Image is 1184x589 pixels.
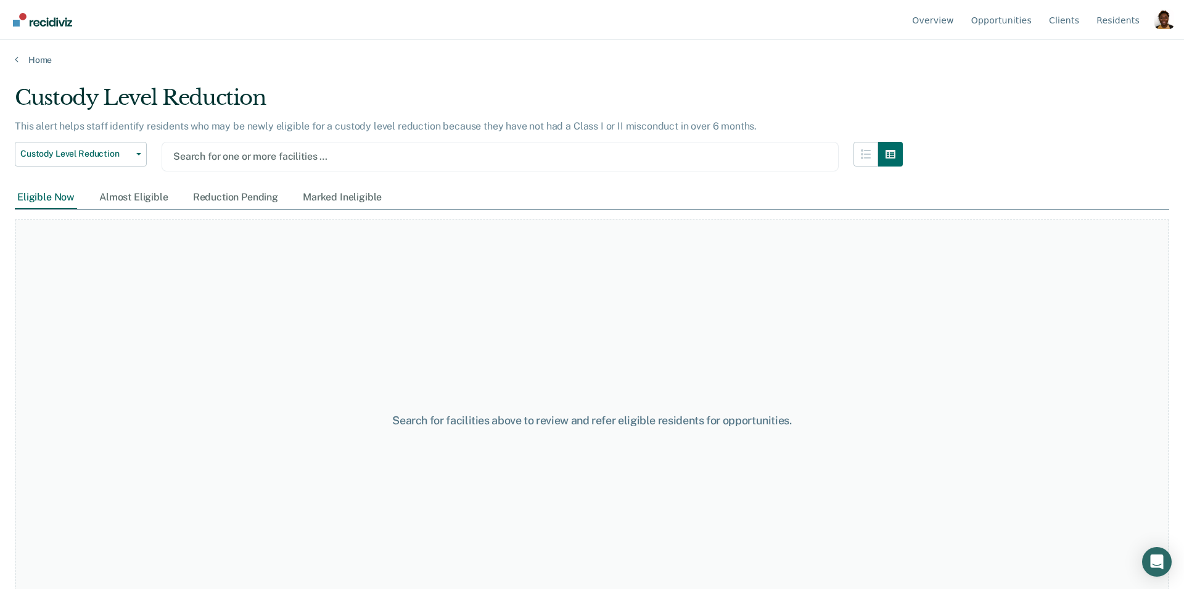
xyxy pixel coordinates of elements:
span: Custody Level Reduction [20,149,131,159]
div: Search for facilities above to review and refer eligible residents for opportunities. [304,414,881,427]
div: Open Intercom Messenger [1142,547,1172,577]
img: Recidiviz [13,13,72,27]
div: Reduction Pending [191,186,281,209]
p: This alert helps staff identify residents who may be newly eligible for a custody level reduction... [15,120,757,132]
div: Marked Ineligible [300,186,384,209]
div: Custody Level Reduction [15,85,903,120]
button: Custody Level Reduction [15,142,147,167]
div: Almost Eligible [97,186,171,209]
a: Home [15,54,1169,65]
button: Profile dropdown button [1154,9,1174,29]
div: Eligible Now [15,186,77,209]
